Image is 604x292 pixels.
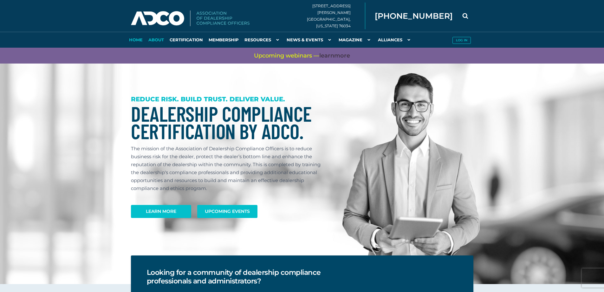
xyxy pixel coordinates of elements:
span: [PHONE_NUMBER] [375,12,453,20]
a: Alliances [375,32,415,48]
a: Log in [450,32,473,48]
a: Resources [242,32,284,48]
a: Home [126,32,146,48]
a: Magazine [336,32,375,48]
a: Membership [206,32,242,48]
a: Upcoming Events [197,205,257,218]
img: Association of Dealership Compliance Officers logo [131,10,250,26]
a: News & Events [284,32,336,48]
span: learn [319,52,334,59]
a: learnmore [319,52,350,60]
h3: REDUCE RISK. BUILD TRUST. DELIVER VALUE. [131,95,327,103]
a: Learn More [131,205,191,218]
p: The mission of the Association of Dealership Compliance Officers is to reduce business risk for t... [131,145,327,192]
button: Log in [452,37,471,44]
a: Certification [167,32,206,48]
div: [STREET_ADDRESS][PERSON_NAME] [GEOGRAPHIC_DATA], [US_STATE] 76034 [307,3,365,29]
span: Upcoming webinars — [254,52,350,60]
a: About [146,32,167,48]
img: Dealership Compliance Professional [342,73,480,268]
h1: Dealership Compliance Certification by ADCO. [131,105,327,140]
